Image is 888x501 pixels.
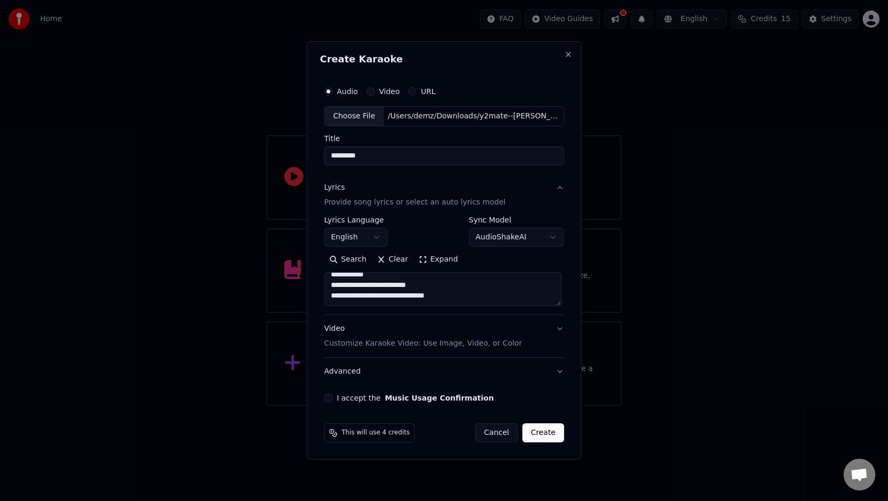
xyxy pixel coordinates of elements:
[324,216,564,314] div: LyricsProvide song lyrics or select an auto lyrics model
[324,182,345,193] div: Lyrics
[475,423,518,442] button: Cancel
[384,111,563,122] div: /Users/demz/Downloads/y2mate--[PERSON_NAME]-If-lyrics.mp3
[320,54,568,64] h2: Create Karaoke
[341,429,410,437] span: This will use 4 credits
[372,251,413,268] button: Clear
[469,216,564,224] label: Sync Model
[324,135,564,142] label: Title
[324,323,522,349] div: Video
[522,423,564,442] button: Create
[324,216,387,224] label: Lyrics Language
[324,338,522,349] p: Customize Karaoke Video: Use Image, Video, or Color
[337,88,358,95] label: Audio
[324,251,372,268] button: Search
[337,394,494,402] label: I accept the
[324,174,564,216] button: LyricsProvide song lyrics or select an auto lyrics model
[385,394,494,402] button: I accept the
[379,88,400,95] label: Video
[324,315,564,357] button: VideoCustomize Karaoke Video: Use Image, Video, or Color
[325,107,384,126] div: Choose File
[421,88,436,95] label: URL
[324,358,564,385] button: Advanced
[324,197,505,208] p: Provide song lyrics or select an auto lyrics model
[413,251,463,268] button: Expand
